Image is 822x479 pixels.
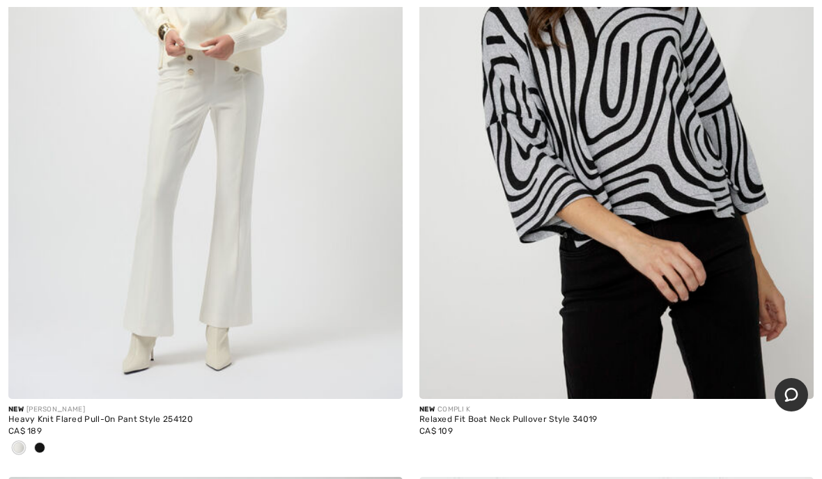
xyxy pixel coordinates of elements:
div: COMPLI K [419,405,814,415]
span: New [8,405,24,414]
span: CA$ 109 [419,426,453,436]
span: CA$ 189 [8,426,42,436]
span: New [419,405,435,414]
div: Black [29,437,50,460]
div: Heavy Knit Flared Pull-On Pant Style 254120 [8,415,403,425]
div: Relaxed Fit Boat Neck Pullover Style 34019 [419,415,814,425]
div: [PERSON_NAME] [8,405,403,415]
div: Vanilla 30 [8,437,29,460]
iframe: Opens a widget where you can chat to one of our agents [775,378,808,413]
